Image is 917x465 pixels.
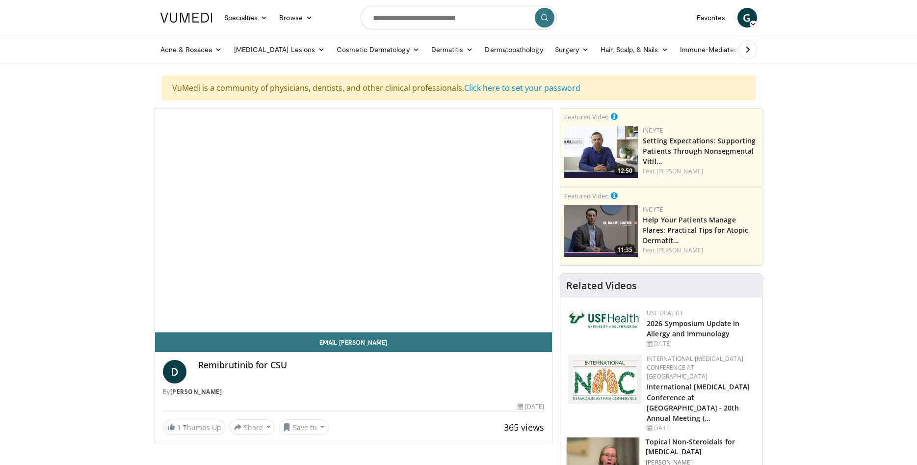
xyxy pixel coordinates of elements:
[647,339,754,348] div: [DATE]
[564,112,609,121] small: Featured Video
[614,246,635,254] span: 11:35
[643,246,758,255] div: Feat.
[273,8,318,27] a: Browse
[564,191,609,200] small: Featured Video
[647,355,743,381] a: International [MEDICAL_DATA] Conference at [GEOGRAPHIC_DATA]
[647,309,682,317] a: USF Health
[564,126,638,178] img: 98b3b5a8-6d6d-4e32-b979-fd4084b2b3f2.png.150x105_q85_crop-smart_upscale.jpg
[549,40,595,59] a: Surgery
[647,382,750,422] a: International [MEDICAL_DATA] Conference at [GEOGRAPHIC_DATA] - 20th Annual Meeting (…
[691,8,732,27] a: Favorites
[643,205,663,214] a: Incyte
[218,8,274,27] a: Specialties
[228,40,331,59] a: [MEDICAL_DATA] Lesions
[647,424,754,433] div: [DATE]
[643,215,748,245] a: Help Your Patients Manage Flares: Practical Tips for Atopic Dermatit…
[163,420,226,435] a: 1 Thumbs Up
[162,76,756,100] div: VuMedi is a community of physicians, dentists, and other clinical professionals.
[564,205,638,257] a: 11:35
[279,419,329,435] button: Save to
[566,280,637,292] h4: Related Videos
[331,40,425,59] a: Cosmetic Dermatology
[614,166,635,175] span: 12:50
[163,360,186,383] a: D
[518,402,544,411] div: [DATE]
[155,40,228,59] a: Acne & Rosacea
[646,437,756,457] h3: Topical Non-Steroidals for [MEDICAL_DATA]
[674,40,754,59] a: Immune-Mediated
[504,421,544,433] span: 365 views
[595,40,674,59] a: Hair, Scalp, & Nails
[656,246,703,254] a: [PERSON_NAME]
[155,109,552,332] video-js: Video Player
[564,126,638,178] a: 12:50
[155,332,552,352] a: Email [PERSON_NAME]
[425,40,479,59] a: Dermatitis
[479,40,549,59] a: Dermatopathology
[568,355,642,404] img: 9485e4e4-7c5e-4f02-b036-ba13241ea18b.png.150x105_q85_autocrop_double_scale_upscale_version-0.2.png
[643,167,758,176] div: Feat.
[647,319,739,338] a: 2026 Symposium Update in Allergy and Immunology
[656,167,703,175] a: [PERSON_NAME]
[361,6,557,29] input: Search topics, interventions
[170,387,222,396] a: [PERSON_NAME]
[230,419,275,435] button: Share
[737,8,757,27] a: G
[198,360,545,371] h4: Remibrutinib for CSU
[464,82,580,93] a: Click here to set your password
[643,136,756,166] a: Setting Expectations: Supporting Patients Through Nonsegmental Vitil…
[160,13,212,23] img: VuMedi Logo
[177,423,181,432] span: 1
[643,126,663,135] a: Incyte
[163,387,545,396] div: By
[564,205,638,257] img: 601112bd-de26-4187-b266-f7c9c3587f14.png.150x105_q85_crop-smart_upscale.jpg
[568,309,642,330] img: 6ba8804a-8538-4002-95e7-a8f8012d4a11.png.150x105_q85_autocrop_double_scale_upscale_version-0.2.jpg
